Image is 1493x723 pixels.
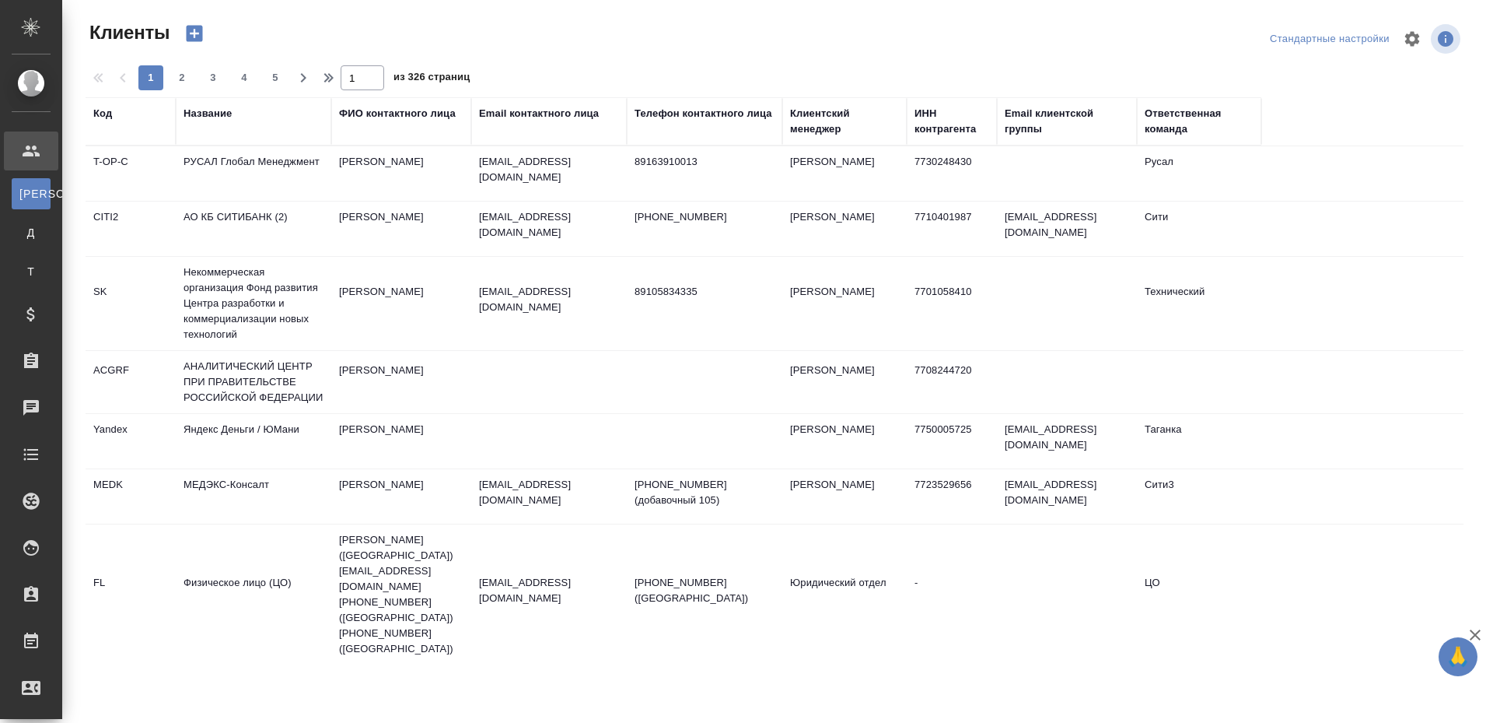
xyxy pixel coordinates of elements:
span: [PERSON_NAME] [19,186,43,202]
div: Код [93,106,112,121]
button: 🙏 [1439,637,1477,676]
p: 89163910013 [635,154,774,170]
p: [EMAIL_ADDRESS][DOMAIN_NAME] [479,477,619,508]
td: [PERSON_NAME] [782,146,907,201]
td: MEDK [86,469,176,524]
td: [PERSON_NAME] [782,469,907,524]
div: Название [184,106,232,121]
td: [PERSON_NAME] [782,355,907,409]
td: РУСАЛ Глобал Менеджмент [176,146,331,201]
div: ИНН контрагента [914,106,989,137]
td: Таганка [1137,414,1261,469]
td: 7750005725 [907,414,997,469]
span: 🙏 [1445,641,1471,673]
div: Email контактного лица [479,106,599,121]
span: Посмотреть информацию [1431,24,1463,54]
td: Физическое лицо (ЦО) [176,567,331,622]
td: [PERSON_NAME] [331,469,471,524]
p: [PHONE_NUMBER] (добавочный 105) [635,477,774,508]
td: Yandex [86,414,176,469]
td: Русал [1137,146,1261,201]
td: Технический [1137,276,1261,331]
td: [EMAIL_ADDRESS][DOMAIN_NAME] [997,202,1137,256]
td: CITI2 [86,202,176,256]
td: Сити3 [1137,469,1261,524]
td: [EMAIL_ADDRESS][DOMAIN_NAME] [997,414,1137,469]
p: [PHONE_NUMBER] [635,209,774,225]
td: 7701058410 [907,276,997,331]
td: [PERSON_NAME] ([GEOGRAPHIC_DATA]) [EMAIL_ADDRESS][DOMAIN_NAME] [PHONE_NUMBER] ([GEOGRAPHIC_DATA])... [331,525,471,665]
p: [EMAIL_ADDRESS][DOMAIN_NAME] [479,284,619,315]
a: Д [12,217,51,248]
td: [PERSON_NAME] [782,276,907,331]
p: [EMAIL_ADDRESS][DOMAIN_NAME] [479,154,619,185]
td: Сити [1137,202,1261,256]
td: [PERSON_NAME] [331,276,471,331]
td: Некоммерческая организация Фонд развития Центра разработки и коммерциализации новых технологий [176,257,331,350]
td: 7723529656 [907,469,997,524]
td: [PERSON_NAME] [331,146,471,201]
td: [PERSON_NAME] [331,355,471,409]
td: АНАЛИТИЧЕСКИЙ ЦЕНТР ПРИ ПРАВИТЕЛЬСТВЕ РОССИЙСКОЙ ФЕДЕРАЦИИ [176,351,331,413]
div: Клиентский менеджер [790,106,899,137]
span: 2 [170,70,194,86]
td: ACGRF [86,355,176,409]
td: FL [86,567,176,622]
td: [EMAIL_ADDRESS][DOMAIN_NAME] [997,469,1137,524]
td: [PERSON_NAME] [782,414,907,469]
div: Ответственная команда [1145,106,1253,137]
td: [PERSON_NAME] [331,414,471,469]
td: ЦО [1137,567,1261,622]
span: из 326 страниц [393,68,470,90]
span: 3 [201,70,226,86]
a: [PERSON_NAME] [12,178,51,209]
div: split button [1266,27,1393,51]
td: [PERSON_NAME] [782,202,907,256]
button: 3 [201,65,226,90]
span: Настроить таблицу [1393,20,1431,58]
td: SK [86,276,176,331]
button: 5 [263,65,288,90]
button: 4 [232,65,257,90]
p: [EMAIL_ADDRESS][DOMAIN_NAME] [479,575,619,606]
td: АО КБ СИТИБАНК (2) [176,202,331,256]
a: Т [12,256,51,287]
td: 7708244720 [907,355,997,409]
div: Телефон контактного лица [635,106,772,121]
p: 89105834335 [635,284,774,300]
span: Клиенты [86,20,170,45]
div: ФИО контактного лица [339,106,456,121]
p: [PHONE_NUMBER] ([GEOGRAPHIC_DATA]) [635,575,774,606]
button: Создать [176,20,213,47]
span: 5 [263,70,288,86]
td: - [907,567,997,622]
td: T-OP-C [86,146,176,201]
span: 4 [232,70,257,86]
p: [EMAIL_ADDRESS][DOMAIN_NAME] [479,209,619,240]
td: [PERSON_NAME] [331,202,471,256]
td: Яндекс Деньги / ЮМани [176,414,331,469]
button: 2 [170,65,194,90]
span: Д [19,225,43,240]
td: 7710401987 [907,202,997,256]
span: Т [19,264,43,279]
td: 7730248430 [907,146,997,201]
td: Юридический отдел [782,567,907,622]
div: Email клиентской группы [1005,106,1129,137]
td: МЕДЭКС-Консалт [176,469,331,524]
